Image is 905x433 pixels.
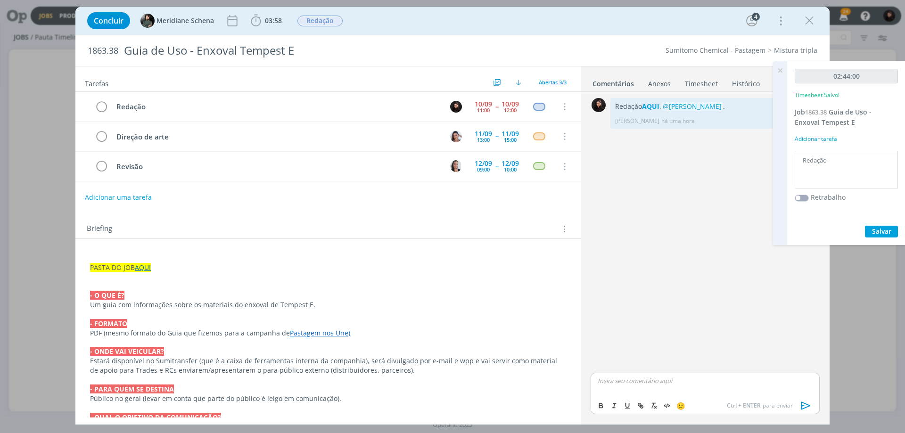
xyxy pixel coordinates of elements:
button: C [449,159,463,173]
img: L [450,101,462,113]
div: 10:00 [504,167,517,172]
strong: - QUAL O OBJETIVO DA COMUNICAÇÃO? [90,413,221,422]
button: L [449,99,463,114]
div: Direção de arte [112,131,441,143]
strong: - PARA QUEM SE DESTINA [90,384,174,393]
span: há uma hora [661,117,695,125]
span: -- [495,163,498,170]
button: Concluir [87,12,130,29]
img: arrow-down.svg [516,80,521,85]
span: Meridiane Schena [156,17,214,24]
span: Guia de Uso - Enxoval Tempest E [795,107,872,127]
a: Pastagem nos Une) [290,328,350,337]
a: Histórico [732,75,760,89]
div: 11:00 [477,107,490,113]
div: 10/09 [502,101,519,107]
span: Abertas 3/3 [539,79,567,86]
button: Adicionar uma tarefa [84,189,152,206]
div: Revisão [112,161,441,172]
a: AQUI [642,102,659,111]
p: PDF (mesmo formato do Guia que fizemos para a campanha de [90,328,566,338]
a: AQUI [135,263,151,272]
img: L [592,98,606,112]
span: -- [495,103,498,110]
span: Briefing [87,223,112,235]
button: 🙂 [674,400,687,411]
strong: - ONDE VAI VEICULAR? [90,347,164,356]
div: 11/09 [475,131,492,137]
span: @[PERSON_NAME] [663,102,722,111]
p: Redação , . [615,102,814,111]
button: Salvar [865,226,898,237]
a: Sumitomo Chemical - Pastagem [666,46,765,55]
div: 12:00 [504,107,517,113]
a: Mistura tripla [774,46,817,55]
span: Redação [297,16,343,26]
a: Job1863.38Guia de Uso - Enxoval Tempest E [795,107,872,127]
span: Tarefas [85,77,108,88]
span: 🙂 [676,401,685,410]
div: Guia de Uso - Enxoval Tempest E [120,39,510,62]
div: 12/09 [502,160,519,167]
p: Público no geral (levar em conta que parte do público é leigo em comunicação). [90,394,566,403]
div: dialog [75,7,830,425]
button: 03:58 [248,13,284,28]
span: Concluir [94,17,123,25]
span: 1863.38 [805,108,827,116]
button: 4 [744,13,759,28]
div: Redação [112,101,441,113]
div: 12/09 [475,160,492,167]
span: -- [495,133,498,139]
div: 09:00 [477,167,490,172]
img: C [450,160,462,172]
label: Retrabalho [811,192,846,202]
button: MMeridiane Schena [140,14,214,28]
div: Adicionar tarefa [795,135,898,143]
p: Um guia com informações sobre os materiais do enxoval de Tempest E. [90,300,566,310]
span: 1863.38 [88,46,118,56]
img: N [450,131,462,142]
div: Anexos [648,79,671,89]
button: N [449,129,463,143]
button: Redação [297,15,343,27]
strong: - FORMATO [90,319,127,328]
span: para enviar [727,401,793,410]
p: [PERSON_NAME] [615,117,659,125]
img: M [140,14,155,28]
p: Timesheet Salvo! [795,91,839,99]
strong: - O QUE É? [90,291,124,300]
a: Comentários [592,75,634,89]
div: 10/09 [475,101,492,107]
span: 03:58 [265,16,282,25]
span: PASTA DO JOB [90,263,135,272]
div: 13:00 [477,137,490,142]
a: Timesheet [684,75,718,89]
div: 11/09 [502,131,519,137]
span: Salvar [872,227,891,236]
span: Ctrl + ENTER [727,401,763,410]
p: Estará disponível no Sumitransfer (que é a caixa de ferramentas interna da companhia), será divul... [90,356,566,375]
div: 4 [752,13,760,21]
div: 15:00 [504,137,517,142]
